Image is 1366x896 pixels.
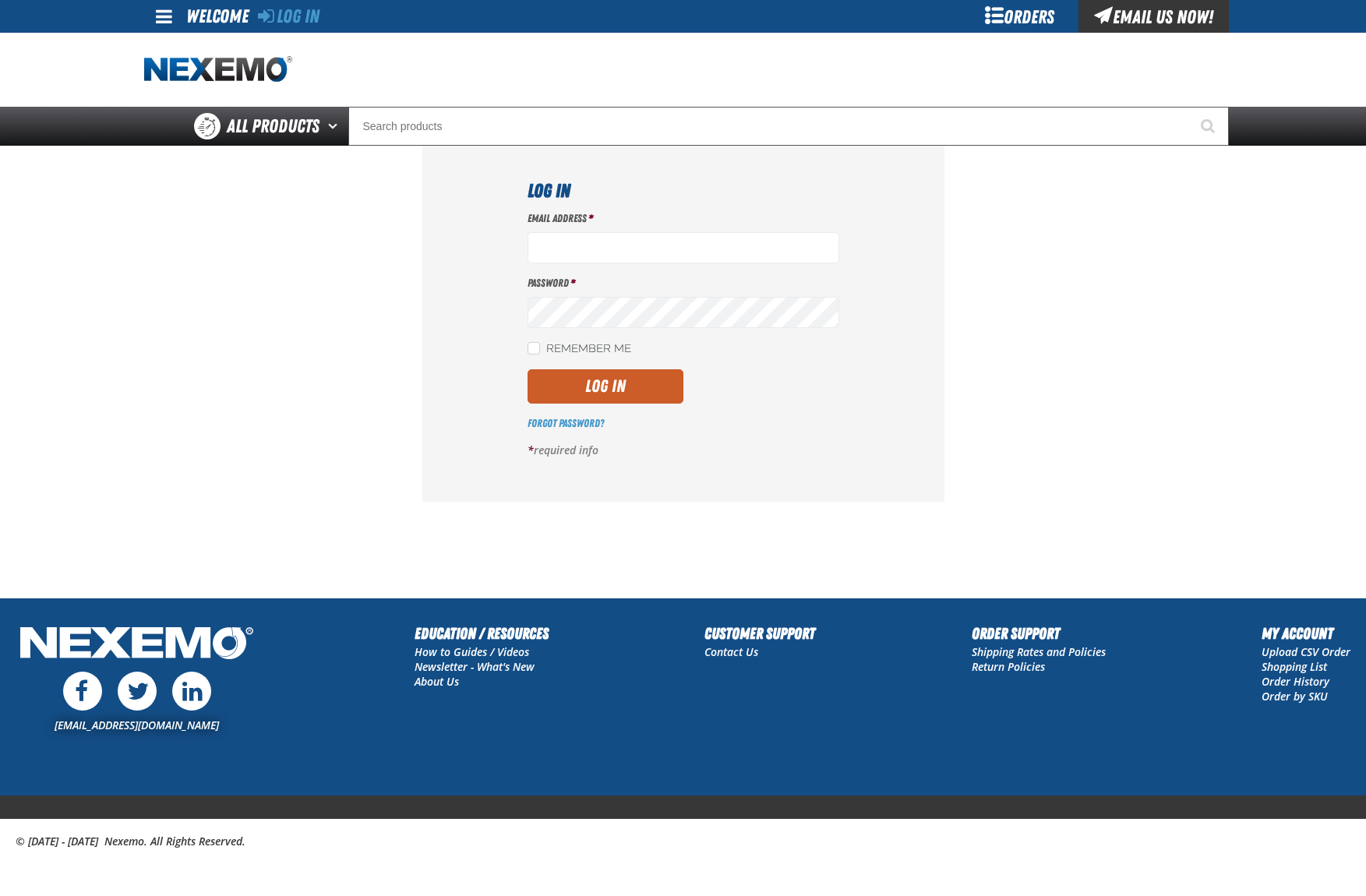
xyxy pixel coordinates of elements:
a: Order History [1262,674,1329,689]
a: Shipping Rates and Policies [972,644,1106,659]
a: Upload CSV Order [1262,644,1350,659]
button: Open All Products pages [323,107,348,146]
a: Shopping List [1262,659,1327,674]
button: Start Searching [1190,107,1229,146]
label: Email Address [528,211,839,226]
a: How to Guides / Videos [415,644,529,659]
label: Remember Me [528,342,631,357]
a: Return Policies [972,659,1045,674]
h2: Education / Resources [415,622,549,645]
input: Search [348,107,1229,146]
label: Password [528,276,839,291]
a: Contact Us [704,644,758,659]
a: Log In [258,5,319,27]
a: Forgot Password? [528,417,604,429]
input: Remember Me [528,342,540,355]
img: Nexemo logo [144,56,292,83]
p: required info [528,443,839,458]
a: Newsletter - What's New [415,659,535,674]
span: All Products [227,112,319,140]
h2: My Account [1262,622,1350,645]
a: [EMAIL_ADDRESS][DOMAIN_NAME] [55,718,219,732]
a: Home [144,56,292,83]
img: Nexemo Logo [16,622,258,668]
h1: Log In [528,177,839,205]
a: Order by SKU [1262,689,1328,704]
h2: Customer Support [704,622,815,645]
h2: Order Support [972,622,1106,645]
button: Log In [528,369,683,404]
a: About Us [415,674,459,689]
